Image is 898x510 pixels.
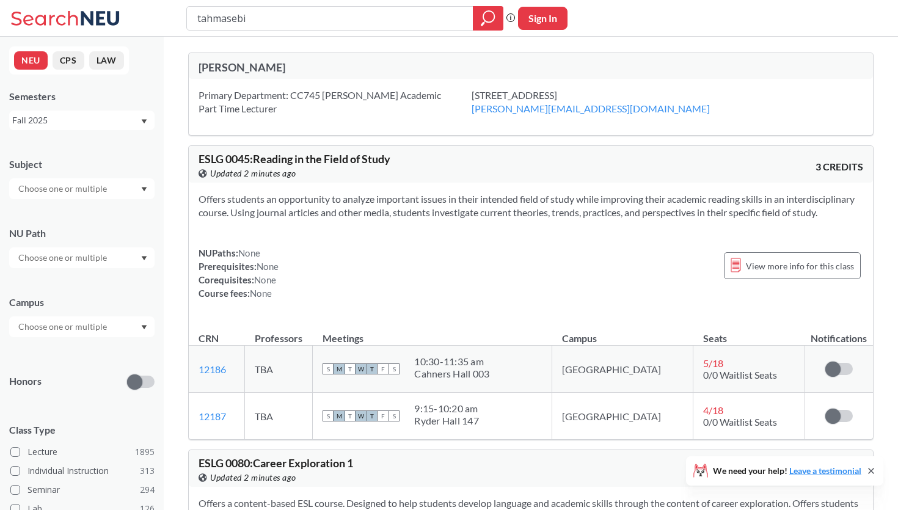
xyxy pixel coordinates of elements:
div: Cahners Hall 003 [414,368,489,380]
span: 4 / 18 [703,404,723,416]
label: Seminar [10,482,155,498]
span: 3 CREDITS [816,160,863,173]
button: LAW [89,51,124,70]
th: Notifications [805,319,873,346]
section: Offers students an opportunity to analyze important issues in their intended field of study while... [199,192,863,219]
td: TBA [245,346,313,393]
span: 313 [140,464,155,478]
span: T [345,410,356,421]
div: Dropdown arrow [9,178,155,199]
span: M [334,363,345,374]
div: Semesters [9,90,155,103]
div: Fall 2025Dropdown arrow [9,111,155,130]
span: None [238,247,260,258]
a: 12186 [199,363,226,375]
span: F [378,363,389,374]
input: Choose one or multiple [12,250,115,265]
a: [PERSON_NAME][EMAIL_ADDRESS][DOMAIN_NAME] [472,103,710,114]
div: 9:15 - 10:20 am [414,403,479,415]
svg: Dropdown arrow [141,119,147,124]
span: None [250,288,272,299]
span: 5 / 18 [703,357,723,369]
svg: Dropdown arrow [141,256,147,261]
span: S [389,363,400,374]
th: Campus [552,319,693,346]
div: [PERSON_NAME] [199,60,531,74]
label: Individual Instruction [10,463,155,479]
span: S [323,363,334,374]
a: Leave a testimonial [789,465,861,476]
span: 294 [140,483,155,497]
span: S [323,410,334,421]
input: Choose one or multiple [12,181,115,196]
button: NEU [14,51,48,70]
button: Sign In [518,7,568,30]
div: Campus [9,296,155,309]
div: Dropdown arrow [9,247,155,268]
span: 1895 [135,445,155,459]
p: Honors [9,374,42,388]
div: Primary Department: CC745 [PERSON_NAME] Academic Part Time Lecturer [199,89,472,115]
span: Class Type [9,423,155,437]
div: Dropdown arrow [9,316,155,337]
span: None [257,261,279,272]
span: W [356,363,367,374]
th: Meetings [313,319,552,346]
span: View more info for this class [746,258,854,274]
div: Fall 2025 [12,114,140,127]
span: ESLG 0045 : Reading in the Field of Study [199,152,390,166]
th: Professors [245,319,313,346]
span: F [378,410,389,421]
svg: Dropdown arrow [141,187,147,192]
span: W [356,410,367,421]
span: None [254,274,276,285]
input: Choose one or multiple [12,319,115,334]
td: TBA [245,393,313,440]
span: S [389,410,400,421]
span: Updated 2 minutes ago [210,167,296,180]
div: CRN [199,332,219,345]
span: 0/0 Waitlist Seats [703,416,777,428]
span: T [345,363,356,374]
td: [GEOGRAPHIC_DATA] [552,393,693,440]
button: CPS [53,51,84,70]
div: Ryder Hall 147 [414,415,479,427]
a: 12187 [199,410,226,422]
div: NUPaths: Prerequisites: Corequisites: Course fees: [199,246,279,300]
div: magnifying glass [473,6,503,31]
td: [GEOGRAPHIC_DATA] [552,346,693,393]
label: Lecture [10,444,155,460]
span: T [367,363,378,374]
input: Class, professor, course number, "phrase" [196,8,464,29]
span: T [367,410,378,421]
svg: Dropdown arrow [141,325,147,330]
div: [STREET_ADDRESS] [472,89,740,115]
svg: magnifying glass [481,10,495,27]
div: NU Path [9,227,155,240]
div: 10:30 - 11:35 am [414,355,489,368]
th: Seats [693,319,805,346]
div: Subject [9,158,155,171]
span: Updated 2 minutes ago [210,471,296,484]
span: 0/0 Waitlist Seats [703,369,777,381]
span: We need your help! [713,467,861,475]
span: ESLG 0080 : Career Exploration 1 [199,456,353,470]
span: M [334,410,345,421]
